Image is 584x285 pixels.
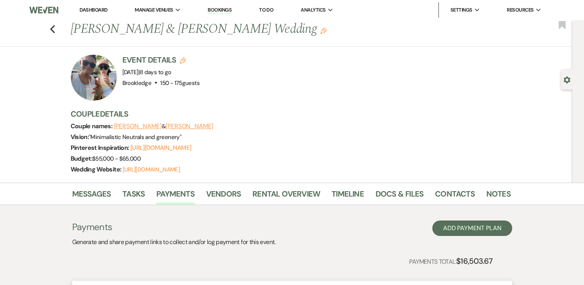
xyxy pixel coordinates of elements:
[71,144,130,152] span: Pinterest Inspiration:
[72,188,111,205] a: Messages
[450,6,472,14] span: Settings
[72,237,276,247] p: Generate and share payment links to collect and/or log payment for this event.
[320,27,327,34] button: Edit
[114,123,162,129] button: [PERSON_NAME]
[435,188,475,205] a: Contacts
[89,133,181,141] span: " Minimalistic Neutrals and greenery "
[432,221,512,236] button: Add Payment Plan
[409,255,493,267] p: Payments Total:
[92,155,140,163] span: $55,000 - $65,000
[71,165,123,173] span: Wedding Website:
[139,68,171,76] span: |
[507,6,533,14] span: Resources
[456,256,493,266] strong: $16,503.67
[71,133,89,141] span: Vision:
[301,6,325,14] span: Analytics
[71,154,93,163] span: Budget:
[208,7,232,14] a: Bookings
[114,122,213,130] span: &
[122,54,200,65] h3: Event Details
[130,144,191,152] a: [URL][DOMAIN_NAME]
[71,109,503,119] h3: Couple Details
[160,79,199,87] span: 150 - 175 guests
[29,2,58,18] img: Weven Logo
[122,79,152,87] span: Brookledge
[72,221,276,234] h3: Payments
[206,188,241,205] a: Vendors
[564,76,570,83] button: Open lead details
[486,188,511,205] a: Notes
[122,68,171,76] span: [DATE]
[140,68,171,76] span: 8 days to go
[252,188,320,205] a: Rental Overview
[80,7,107,13] a: Dashboard
[123,166,180,173] a: [URL][DOMAIN_NAME]
[332,188,364,205] a: Timeline
[259,7,273,13] a: To Do
[122,188,145,205] a: Tasks
[166,123,213,129] button: [PERSON_NAME]
[156,188,195,205] a: Payments
[71,20,416,39] h1: [PERSON_NAME] & [PERSON_NAME] Wedding
[135,6,173,14] span: Manage Venues
[71,122,114,130] span: Couple names:
[376,188,423,205] a: Docs & Files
